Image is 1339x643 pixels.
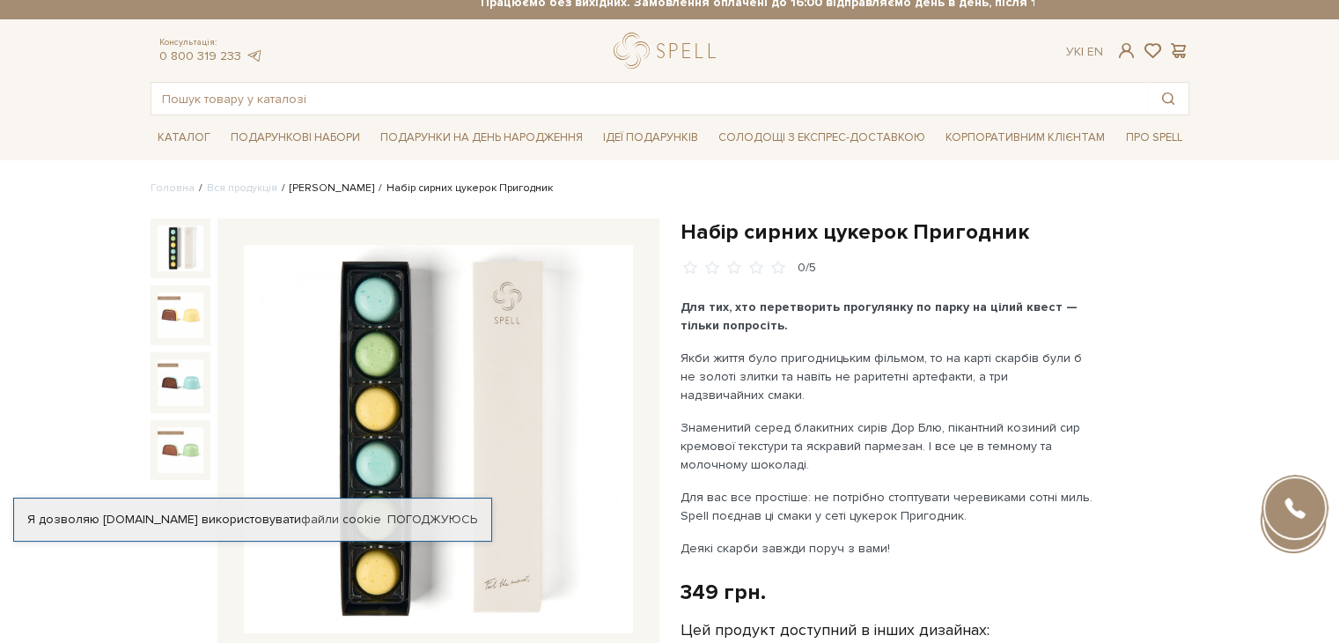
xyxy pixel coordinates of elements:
a: En [1087,44,1103,59]
div: Ук [1066,44,1103,60]
a: 0 800 319 233 [159,48,241,63]
h1: Набір сирних цукерок Пригодник [681,218,1189,246]
p: Для вас все простіше: не потрібно стоптувати черевиками сотні миль. Spell поєднав ці смаки у сеті... [681,488,1093,525]
p: Якби життя було пригодницьким фільмом, то на карті скарбів були б не золоті злитки та навіть не р... [681,349,1093,404]
p: Знаменитий серед блакитних сирів Дор Блю, пікантний козиний сир кремової текстури та яскравий пар... [681,418,1093,474]
span: | [1081,44,1084,59]
button: Пошук товару у каталозі [1148,83,1188,115]
span: Каталог [151,124,217,152]
a: файли cookie [301,512,381,527]
img: Набір сирних цукерок Пригодник [158,359,203,405]
a: Вся продукція [207,181,277,195]
span: Подарунки на День народження [373,124,590,152]
img: Набір сирних цукерок Пригодник [158,427,203,473]
div: 0/5 [798,260,816,277]
a: Погоджуюсь [387,512,477,528]
input: Пошук товару у каталозі [151,83,1148,115]
a: telegram [246,48,263,63]
span: Про Spell [1118,124,1188,152]
label: Цей продукт доступний в інших дизайнах: [681,620,990,640]
a: Корпоративним клієнтам [938,122,1112,152]
span: Ідеї подарунків [596,124,705,152]
a: logo [614,33,724,69]
span: Подарункові набори [224,124,367,152]
img: Набір сирних цукерок Пригодник [158,292,203,338]
li: Набір сирних цукерок Пригодник [374,181,553,196]
img: Набір сирних цукерок Пригодник [244,245,633,634]
p: Деякі скарби завжди поруч з вами! [681,539,1093,558]
a: Солодощі з експрес-доставкою [711,122,932,152]
a: Головна [151,181,195,195]
b: Для тих, хто перетворить прогулянку по парку на цілий квест — тільки попросіть. [681,299,1078,333]
img: Набір сирних цукерок Пригодник [158,225,203,271]
a: [PERSON_NAME] [290,181,374,195]
div: 349 грн. [681,579,766,606]
span: Консультація: [159,37,263,48]
div: Я дозволяю [DOMAIN_NAME] використовувати [14,512,491,528]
